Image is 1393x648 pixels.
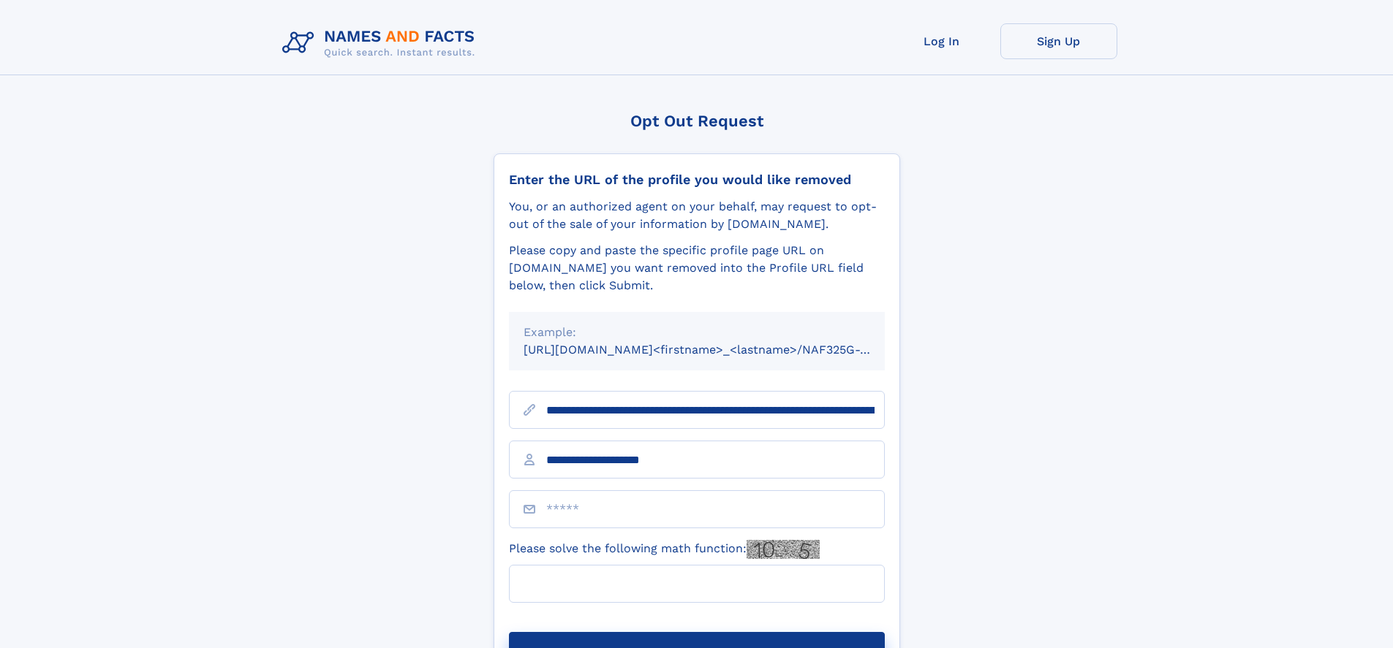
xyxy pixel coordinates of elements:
[509,540,820,559] label: Please solve the following math function:
[276,23,487,63] img: Logo Names and Facts
[509,198,885,233] div: You, or an authorized agent on your behalf, may request to opt-out of the sale of your informatio...
[494,112,900,130] div: Opt Out Request
[509,242,885,294] div: Please copy and paste the specific profile page URL on [DOMAIN_NAME] you want removed into the Pr...
[1000,23,1117,59] a: Sign Up
[883,23,1000,59] a: Log In
[509,172,885,188] div: Enter the URL of the profile you would like removed
[524,324,870,341] div: Example:
[524,343,913,357] small: [URL][DOMAIN_NAME]<firstname>_<lastname>/NAF325G-xxxxxxxx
